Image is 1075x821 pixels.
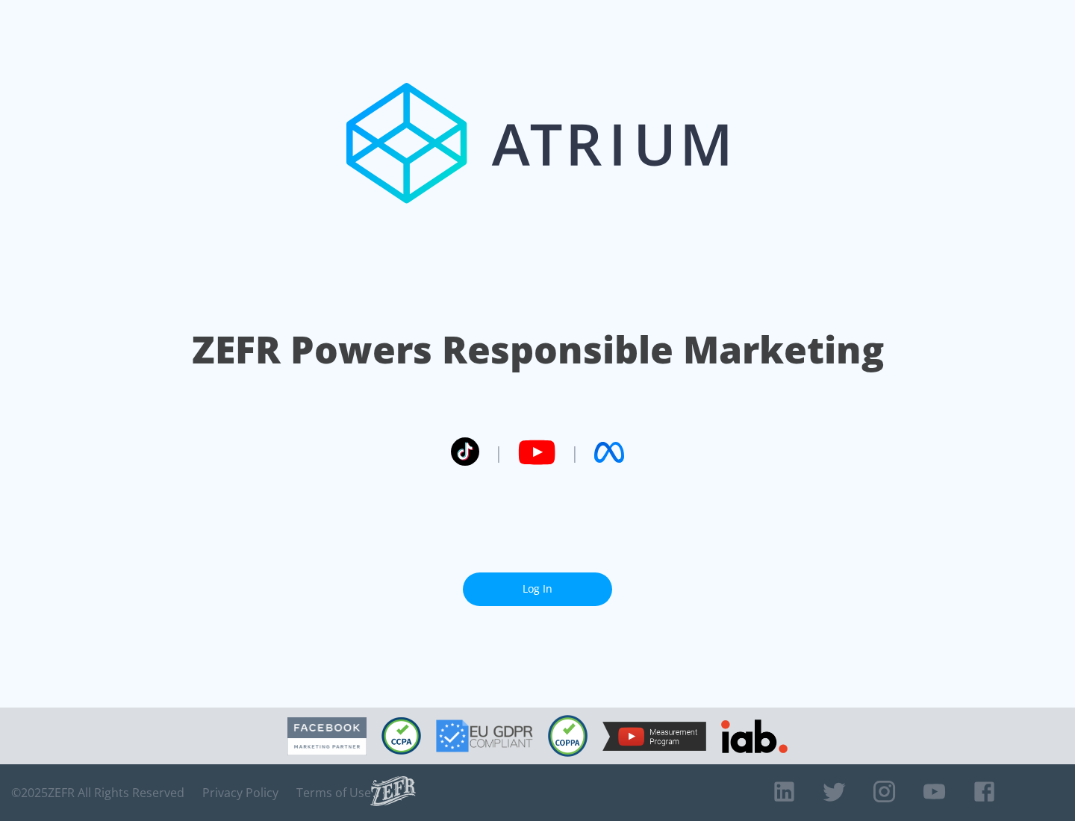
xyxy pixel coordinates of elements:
img: GDPR Compliant [436,719,533,752]
img: YouTube Measurement Program [602,722,706,751]
span: | [494,441,503,463]
img: Facebook Marketing Partner [287,717,367,755]
a: Privacy Policy [202,785,278,800]
a: Log In [463,572,612,606]
img: CCPA Compliant [381,717,421,755]
h1: ZEFR Powers Responsible Marketing [192,324,884,375]
a: Terms of Use [296,785,371,800]
img: COPPA Compliant [548,715,588,757]
img: IAB [721,719,788,753]
span: | [570,441,579,463]
span: © 2025 ZEFR All Rights Reserved [11,785,184,800]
